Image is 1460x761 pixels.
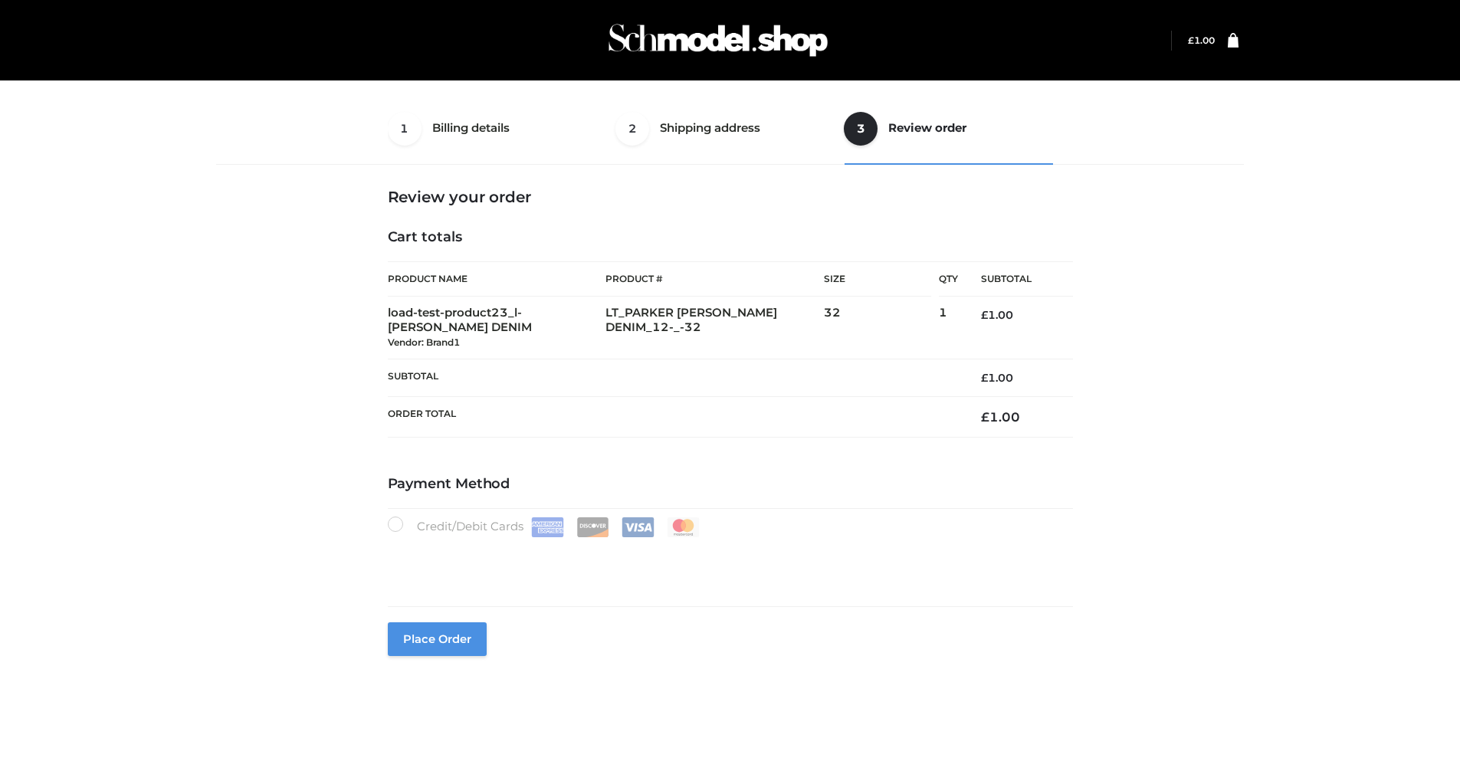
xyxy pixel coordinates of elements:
[824,262,931,297] th: Size
[388,359,958,396] th: Subtotal
[605,297,824,359] td: LT_PARKER [PERSON_NAME] DENIM_12-_-32
[576,517,609,537] img: Discover
[824,297,939,359] td: 32
[939,261,958,297] th: Qty
[939,297,958,359] td: 1
[388,396,958,437] th: Order Total
[605,261,824,297] th: Product #
[981,409,989,425] span: £
[622,517,655,537] img: Visa
[388,517,701,537] label: Credit/Debit Cards
[388,622,487,656] button: Place order
[1188,34,1194,46] span: £
[385,534,1070,590] iframe: Secure payment input frame
[1188,34,1215,46] bdi: 1.00
[981,371,988,385] span: £
[958,262,1073,297] th: Subtotal
[981,308,1013,322] bdi: 1.00
[388,229,1073,246] h4: Cart totals
[388,476,1073,493] h4: Payment Method
[531,517,564,537] img: Amex
[981,409,1020,425] bdi: 1.00
[981,308,988,322] span: £
[388,297,606,359] td: load-test-product23_l-[PERSON_NAME] DENIM
[981,371,1013,385] bdi: 1.00
[388,261,606,297] th: Product Name
[388,336,460,348] small: Vendor: Brand1
[388,188,1073,206] h3: Review your order
[667,517,700,537] img: Mastercard
[603,10,833,71] img: Schmodel Admin 964
[1188,34,1215,46] a: £1.00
